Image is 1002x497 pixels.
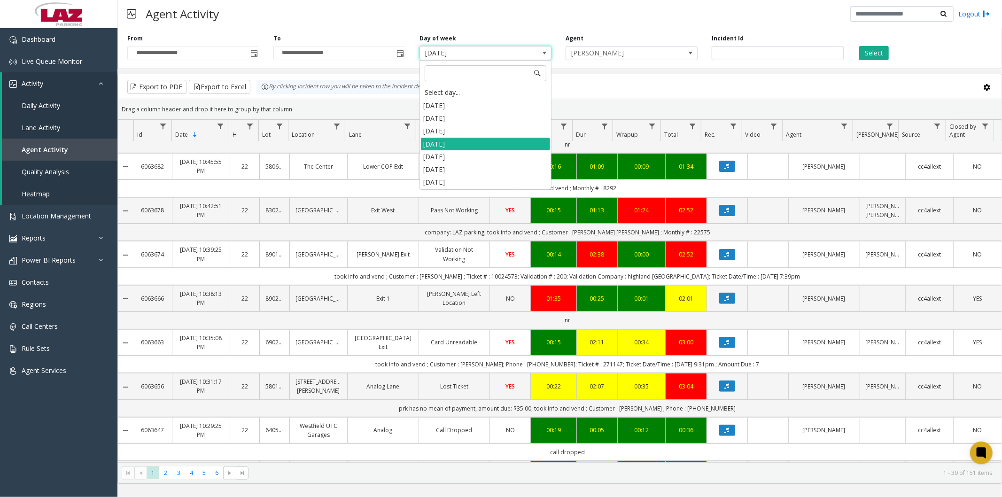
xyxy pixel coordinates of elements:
[686,120,699,132] a: Total Filter Menu
[911,250,948,259] a: cc4allext
[236,162,254,171] a: 22
[22,79,43,88] span: Activity
[768,120,780,132] a: Video Filter Menu
[958,9,990,19] a: Logout
[295,338,342,347] a: [GEOGRAPHIC_DATA]
[236,206,254,215] a: 22
[22,211,91,220] span: Location Management
[139,162,166,171] a: 6063682
[959,250,996,259] a: NO
[353,426,413,435] a: Analog
[671,338,700,347] div: 03:00
[671,426,700,435] a: 00:36
[866,338,900,347] a: [PERSON_NAME]
[178,334,224,351] a: [DATE] 10:35:08 PM
[2,116,117,139] a: Lane Activity
[671,206,700,215] a: 02:52
[22,322,58,331] span: Call Centers
[189,80,250,94] button: Export to Excel
[139,338,166,347] a: 6063663
[583,250,612,259] div: 02:38
[576,131,586,139] span: Dur
[496,382,525,391] a: YES
[137,131,142,139] span: Id
[421,176,550,188] li: [DATE]
[505,338,515,346] span: YES
[973,295,982,303] span: YES
[22,123,60,132] span: Lane Activity
[536,338,570,347] a: 00:15
[159,466,172,479] span: Page 2
[794,382,854,391] a: [PERSON_NAME]
[353,334,413,351] a: [GEOGRAPHIC_DATA] Exit
[178,202,224,219] a: [DATE] 10:42:51 PM
[425,245,484,263] a: Validation Not Working
[536,250,570,259] div: 00:14
[2,139,117,161] a: Agent Activity
[118,339,133,347] a: Collapse Details
[794,206,854,215] a: [PERSON_NAME]
[425,426,484,435] a: Call Dropped
[353,250,413,259] a: [PERSON_NAME] Exit
[118,120,1002,462] div: Data table
[496,338,525,347] a: YES
[973,338,982,346] span: YES
[671,162,700,171] a: 01:34
[9,36,17,44] img: 'icon'
[671,382,700,391] a: 03:04
[623,162,660,171] div: 00:09
[583,382,612,391] a: 02:07
[9,80,17,88] img: 'icon'
[425,338,484,347] a: Card Unreadable
[133,136,1002,153] td: nr
[902,131,920,139] span: Source
[139,250,166,259] a: 6063674
[884,120,896,132] a: Parker Filter Menu
[141,2,224,25] h3: Agent Activity
[623,338,660,347] div: 00:34
[22,233,46,242] span: Reports
[22,189,50,198] span: Heatmap
[295,377,342,395] a: [STREET_ADDRESS][PERSON_NAME]
[794,294,854,303] a: [PERSON_NAME]
[139,206,166,215] a: 6063678
[583,338,612,347] a: 02:11
[536,294,570,303] a: 01:35
[2,72,117,94] a: Activity
[794,426,854,435] a: [PERSON_NAME]
[295,206,342,215] a: [GEOGRAPHIC_DATA]
[22,145,68,154] span: Agent Activity
[295,162,342,171] a: The Center
[223,466,236,480] span: Go to the next page
[236,250,254,259] a: 22
[262,131,271,139] span: Lot
[175,131,188,139] span: Date
[746,131,761,139] span: Video
[2,183,117,205] a: Heatmap
[139,426,166,435] a: 6063647
[395,47,405,60] span: Toggle popup
[506,426,515,434] span: NO
[419,34,456,43] label: Day of week
[178,245,224,263] a: [DATE] 10:39:25 PM
[496,426,525,435] a: NO
[671,250,700,259] a: 02:52
[256,80,452,94] div: By clicking Incident row you will be taken to the incident details page.
[616,131,638,139] span: Wrapup
[210,466,223,479] span: Page 6
[973,426,982,434] span: NO
[261,83,269,91] img: infoIcon.svg
[353,206,413,215] a: Exit West
[127,34,143,43] label: From
[133,268,1002,285] td: took info and vend ; Customer : [PERSON_NAME] ; Ticket # : 10024573; Validation # : 200; Validati...
[295,294,342,303] a: [GEOGRAPHIC_DATA]
[536,162,570,171] div: 00:16
[838,120,851,132] a: Agent Filter Menu
[118,207,133,215] a: Collapse Details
